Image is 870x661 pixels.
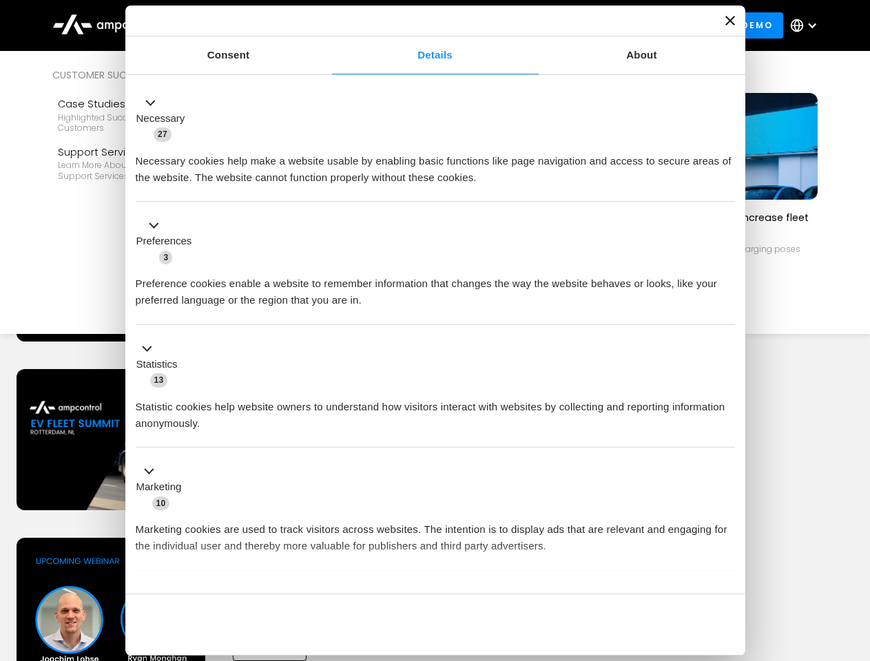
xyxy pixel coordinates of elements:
[58,160,218,181] div: Learn more about Ampcontrol’s support services
[58,96,218,112] div: Case Studies
[58,112,218,134] div: Highlighted success stories From Our Customers
[537,605,734,644] button: Okay
[136,357,178,373] label: Statistics
[136,94,194,143] button: Necessary (27)
[136,340,186,388] button: Statistics (13)
[52,139,223,187] a: Support ServicesLearn more about Ampcontrol’s support services
[58,145,218,160] div: Support Services
[152,496,170,510] span: 10
[52,91,223,139] a: Case StudiesHighlighted success stories From Our Customers
[136,111,185,127] label: Necessary
[136,143,735,186] div: Necessary cookies help make a website usable by enabling basic functions like page navigation and...
[136,463,190,512] button: Marketing (10)
[154,127,172,141] span: 27
[150,373,168,387] span: 13
[136,233,192,249] label: Preferences
[725,16,735,25] button: Close banner
[136,511,735,554] div: Marketing cookies are used to track visitors across websites. The intention is to display ads tha...
[52,67,223,83] div: Customer success
[136,265,735,308] div: Preference cookies enable a website to remember information that changes the way the website beha...
[332,36,539,74] a: Details
[539,36,745,74] a: About
[136,218,200,266] button: Preferences (3)
[159,251,172,264] span: 3
[227,588,240,602] span: 2
[136,479,182,495] label: Marketing
[136,388,735,432] div: Statistic cookies help website owners to understand how visitors interact with websites by collec...
[136,586,249,603] button: Unclassified (2)
[125,36,332,74] a: Consent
